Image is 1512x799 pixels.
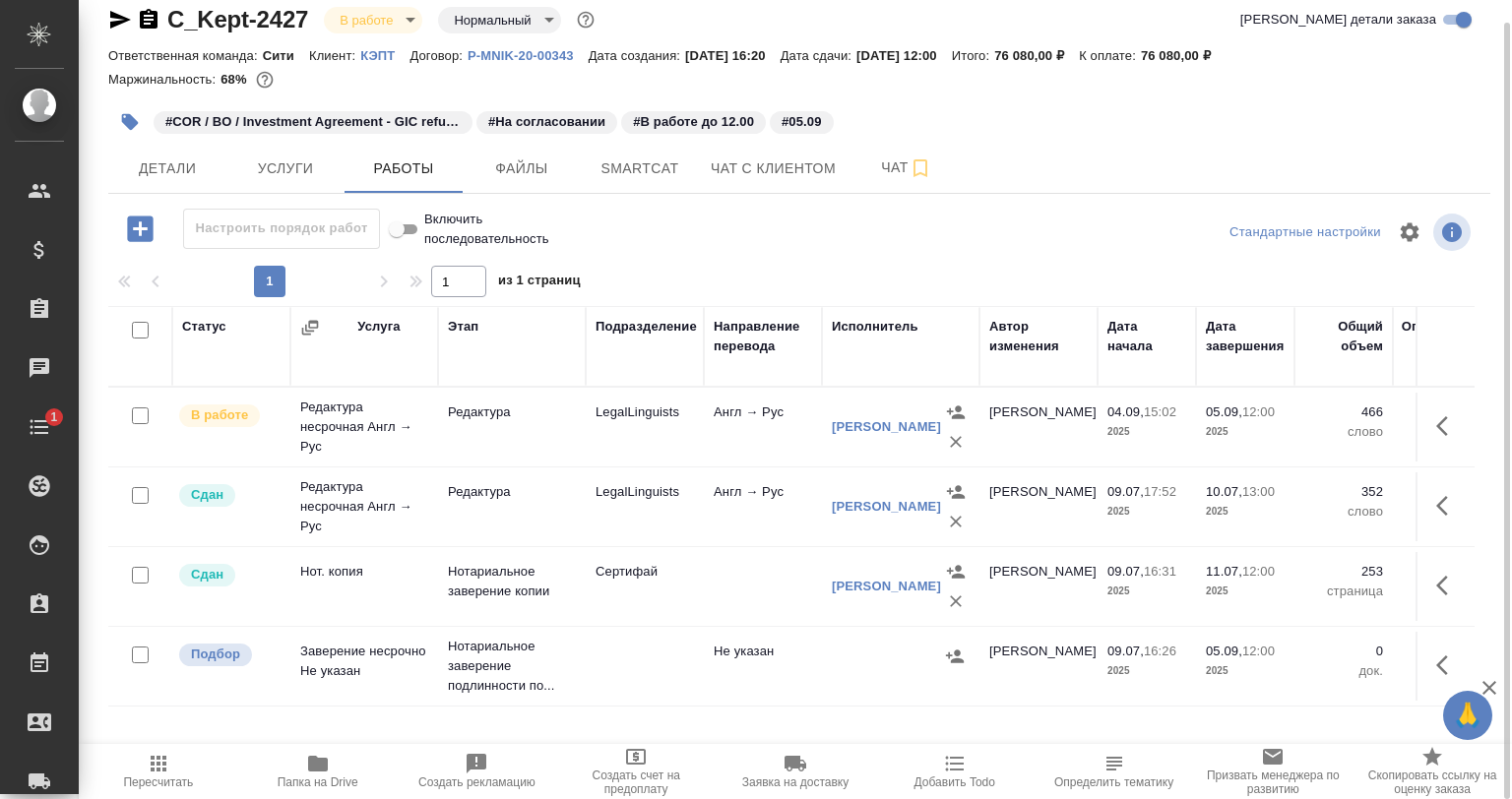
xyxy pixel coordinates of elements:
[1403,562,1501,582] p: 253
[1304,317,1383,356] div: Общий объем
[1304,661,1383,681] p: док.
[1107,317,1186,356] div: Дата начала
[177,562,281,588] div: Менеджер проверил работу исполнителя, передает ее на следующий этап
[191,405,248,425] p: В работе
[448,637,576,696] p: Нотариальное заверение подлинности по...
[1353,744,1512,799] button: Скопировать ссылку на оценку заказа
[781,48,856,63] p: Дата сдачи:
[596,317,697,337] div: Подразделение
[1403,582,1501,601] p: страница
[1206,502,1285,522] p: 2025
[941,427,971,457] button: Удалить
[1433,214,1475,251] span: Посмотреть информацию
[979,552,1098,621] td: [PERSON_NAME]
[448,402,576,422] p: Редактура
[1443,691,1492,740] button: 🙏
[633,112,754,132] p: #В работе до 12.00
[448,12,536,29] button: Нормальный
[468,46,589,63] a: P-MNIK-20-00343
[1107,404,1144,419] p: 04.09,
[424,210,549,249] span: Включить последовательность
[448,562,576,601] p: Нотариальное заверение копии
[191,485,223,505] p: Сдан
[909,156,932,180] svg: Подписаться
[220,72,251,87] p: 68%
[1403,402,1501,422] p: 466
[941,398,971,427] button: Назначить
[619,112,768,129] span: В работе до 12.00
[711,156,836,181] span: Чат с клиентом
[714,317,812,356] div: Направление перевода
[593,156,687,181] span: Smartcat
[177,402,281,429] div: Исполнитель выполняет работу
[994,48,1079,63] p: 76 080,00 ₽
[108,48,263,63] p: Ответственная команда:
[832,317,918,337] div: Исполнитель
[1206,564,1242,579] p: 11.07,
[1107,502,1186,522] p: 2025
[238,156,333,181] span: Услуги
[1107,661,1186,681] p: 2025
[1403,482,1501,502] p: 352
[875,744,1035,799] button: Добавить Todo
[832,499,941,514] a: [PERSON_NAME]
[941,586,971,616] button: Удалить
[474,156,569,181] span: Файлы
[589,48,685,63] p: Дата создания:
[488,112,605,132] p: #На согласовании
[1304,582,1383,601] p: страница
[438,7,560,33] div: В работе
[856,48,952,63] p: [DATE] 12:00
[1304,422,1383,442] p: слово
[182,317,226,337] div: Статус
[1364,768,1500,796] span: Скопировать ссылку на оценку заказа
[165,112,461,132] p: #COR / BO / Investment Agreement - GIC refund
[448,317,478,337] div: Этап
[941,507,971,536] button: Удалить
[1304,642,1383,661] p: 0
[685,48,781,63] p: [DATE] 16:20
[768,112,836,129] span: 05.09
[586,552,704,621] td: Сертифай
[1107,484,1144,499] p: 09.07,
[290,632,438,701] td: Заверение несрочно Не указан
[573,7,598,32] button: Доп статусы указывают на важность/срочность заказа
[568,768,704,796] span: Создать счет на предоплату
[1242,644,1275,658] p: 12:00
[1144,484,1176,499] p: 17:52
[334,12,399,29] button: В работе
[859,155,954,180] span: Чат
[1424,402,1472,450] button: Здесь прячутся важные кнопки
[1304,482,1383,502] p: 352
[716,744,875,799] button: Заявка на доставку
[941,557,971,586] button: Назначить
[177,482,281,509] div: Менеджер проверил работу исполнителя, передает ее на следующий этап
[1424,562,1472,609] button: Здесь прячутся важные кнопки
[979,472,1098,541] td: [PERSON_NAME]
[79,744,238,799] button: Пересчитать
[409,48,468,63] p: Договор:
[356,156,451,181] span: Работы
[989,317,1088,356] div: Автор изменения
[113,209,167,249] button: Добавить работу
[324,7,422,33] div: В работе
[914,775,995,789] span: Добавить Todo
[1403,502,1501,522] p: слово
[498,269,581,297] span: из 1 страниц
[742,775,849,789] span: Заявка на доставку
[238,744,398,799] button: Папка на Drive
[1402,317,1501,356] div: Оплачиваемый объем
[1054,775,1173,789] span: Определить тематику
[108,8,132,31] button: Скопировать ссылку для ЯМессенджера
[1242,564,1275,579] p: 12:00
[263,48,309,63] p: Сити
[1144,644,1176,658] p: 16:26
[832,419,941,434] a: [PERSON_NAME]
[123,775,193,789] span: Пересчитать
[1240,10,1436,30] span: [PERSON_NAME] детали заказа
[309,48,360,63] p: Клиент:
[252,67,278,92] button: 20534.48 RUB;
[1403,422,1501,442] p: слово
[137,8,160,31] button: Скопировать ссылку
[1403,661,1501,681] p: док.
